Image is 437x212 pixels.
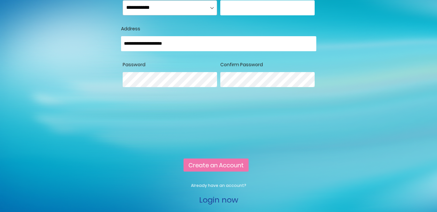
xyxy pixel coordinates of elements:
[220,61,263,68] span: Confirm Password
[121,25,140,32] span: Address
[184,159,249,172] button: Create an Account
[121,183,316,189] p: Already have an account?
[123,61,145,68] span: Password
[199,194,238,205] a: Login now
[188,161,244,169] span: Create an Account
[121,117,220,142] iframe: reCAPTCHA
